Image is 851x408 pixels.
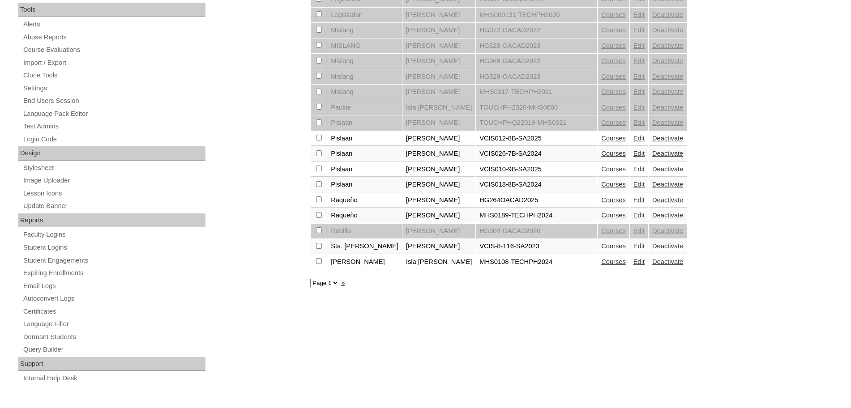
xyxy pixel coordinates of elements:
[22,44,205,55] a: Course Evaluations
[402,23,475,38] td: [PERSON_NAME]
[476,239,597,254] td: VCIS-8-116-SA2023
[402,100,475,115] td: Isla [PERSON_NAME]
[402,69,475,85] td: [PERSON_NAME]
[327,177,402,192] td: Pislaan
[601,227,626,234] a: Courses
[476,8,597,23] td: MHS009131-TECHPH2020
[327,23,402,38] td: Mislang
[22,268,205,279] a: Expiring Enrollments
[652,227,683,234] a: Deactivate
[476,69,597,85] td: HG529-OACAD2023
[22,134,205,145] a: Login Code
[22,229,205,240] a: Faculty Logins
[327,100,402,115] td: Paulite
[22,83,205,94] a: Settings
[402,8,475,23] td: [PERSON_NAME]
[402,38,475,54] td: [PERSON_NAME]
[652,57,683,64] a: Deactivate
[22,344,205,355] a: Query Builder
[601,88,626,95] a: Courses
[633,88,645,95] a: Edit
[22,306,205,317] a: Certificates
[341,279,345,286] a: »
[476,177,597,192] td: VCIS018-8B-SA2024
[633,26,645,34] a: Edit
[402,193,475,208] td: [PERSON_NAME]
[652,135,683,142] a: Deactivate
[22,57,205,68] a: Import / Export
[652,258,683,265] a: Deactivate
[18,213,205,228] div: Reports
[633,242,645,250] a: Edit
[633,212,645,219] a: Edit
[476,115,597,131] td: TOUCHPHQ22019-MHS0021
[402,162,475,177] td: [PERSON_NAME]
[601,242,626,250] a: Courses
[22,175,205,186] a: Image Uploader
[633,119,645,126] a: Edit
[652,26,683,34] a: Deactivate
[633,181,645,188] a: Edit
[652,11,683,18] a: Deactivate
[22,200,205,212] a: Update Banner
[402,208,475,223] td: [PERSON_NAME]
[633,104,645,111] a: Edit
[22,331,205,343] a: Dormant Students
[22,108,205,119] a: Language Pack Editor
[476,23,597,38] td: HG072-OACAD2022
[327,69,402,85] td: Mislang
[601,258,626,265] a: Courses
[601,26,626,34] a: Courses
[327,131,402,146] td: Pislaan
[601,150,626,157] a: Courses
[601,181,626,188] a: Courses
[327,193,402,208] td: Raqueño
[633,57,645,64] a: Edit
[22,188,205,199] a: Lesson Icons
[601,212,626,219] a: Courses
[476,146,597,161] td: VCIS026-7B-SA2024
[652,119,683,126] a: Deactivate
[327,162,402,177] td: Pislaan
[402,131,475,146] td: [PERSON_NAME]
[22,255,205,266] a: Student Engagements
[652,150,683,157] a: Deactivate
[476,162,597,177] td: VCIS010-9B-SA2025
[601,73,626,80] a: Courses
[22,280,205,292] a: Email Logs
[601,57,626,64] a: Courses
[22,373,205,384] a: Internal Help Desk
[633,135,645,142] a: Edit
[633,166,645,173] a: Edit
[327,239,402,254] td: Sta. [PERSON_NAME]
[633,196,645,204] a: Edit
[601,11,626,18] a: Courses
[633,227,645,234] a: Edit
[601,166,626,173] a: Courses
[327,8,402,23] td: Legislador
[601,119,626,126] a: Courses
[327,255,402,270] td: [PERSON_NAME]
[476,100,597,115] td: TOUCHPH2020-MHS0600
[652,42,683,49] a: Deactivate
[18,357,205,371] div: Support
[652,212,683,219] a: Deactivate
[327,85,402,100] td: Mislang
[327,38,402,54] td: MISLANG
[327,224,402,239] td: Robillo
[22,319,205,330] a: Language Filter
[327,115,402,131] td: Pislaan
[327,54,402,69] td: Mislang
[22,242,205,253] a: Student Logins
[22,293,205,304] a: Autoconvert Logs
[652,196,683,204] a: Deactivate
[633,73,645,80] a: Edit
[633,258,645,265] a: Edit
[402,224,475,239] td: [PERSON_NAME]
[601,196,626,204] a: Courses
[327,208,402,223] td: Raqueño
[18,3,205,17] div: Tools
[22,95,205,106] a: End Users Session
[476,208,597,223] td: MHS0189-TECHPH2024
[476,38,597,54] td: HG528-OACAD2023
